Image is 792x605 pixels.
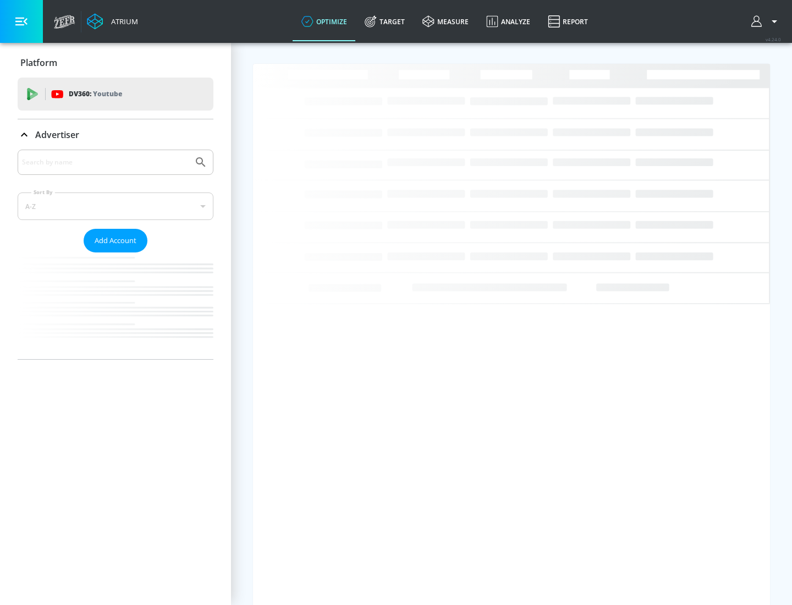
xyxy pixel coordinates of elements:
p: Advertiser [35,129,79,141]
span: Add Account [95,234,136,247]
a: optimize [293,2,356,41]
input: Search by name [22,155,189,169]
div: Advertiser [18,150,213,359]
div: Atrium [107,16,138,26]
p: DV360: [69,88,122,100]
div: A-Z [18,193,213,220]
span: v 4.24.0 [766,36,781,42]
a: Report [539,2,597,41]
nav: list of Advertiser [18,252,213,359]
p: Platform [20,57,57,69]
label: Sort By [31,189,55,196]
a: Atrium [87,13,138,30]
div: DV360: Youtube [18,78,213,111]
a: measure [414,2,477,41]
div: Advertiser [18,119,213,150]
a: Target [356,2,414,41]
div: Platform [18,47,213,78]
button: Add Account [84,229,147,252]
p: Youtube [93,88,122,100]
a: Analyze [477,2,539,41]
